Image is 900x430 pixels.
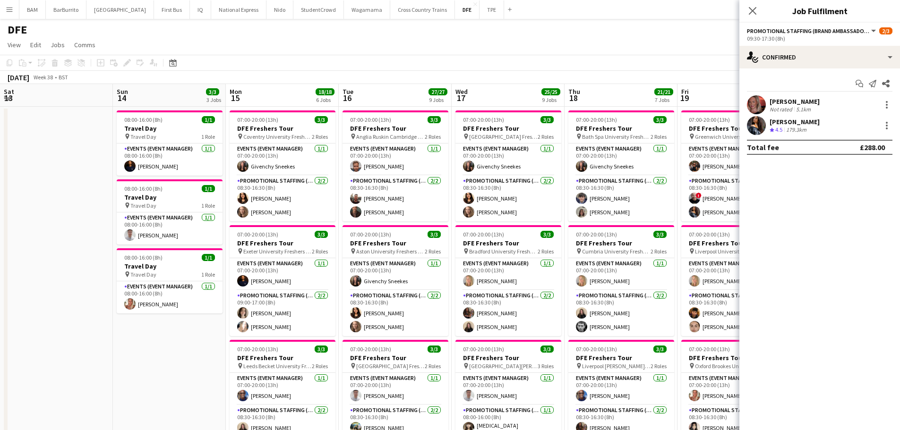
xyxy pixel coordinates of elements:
[681,258,787,290] app-card-role: Events (Event Manager)1/107:00-20:00 (13h)[PERSON_NAME]
[26,39,45,51] a: Edit
[463,116,504,123] span: 07:00-20:00 (13h)
[124,185,163,192] span: 08:00-16:00 (8h)
[568,225,674,336] div: 07:00-20:00 (13h)3/3DFE Freshers Tour Cumbria University Freshers Fair2 RolesEvents (Event Manage...
[689,231,730,238] span: 07:00-20:00 (13h)
[266,0,293,19] button: Nido
[538,363,554,370] span: 3 Roles
[681,225,787,336] app-job-card: 07:00-20:00 (13h)3/3DFE Freshers Tour Liverpool University Freshers Fair2 RolesEvents (Event Mana...
[201,133,215,140] span: 1 Role
[350,231,391,238] span: 07:00-20:00 (13h)
[425,363,441,370] span: 2 Roles
[568,110,674,221] app-job-card: 07:00-20:00 (13h)3/3DFE Freshers Tour Bath Spa University Freshers Fair2 RolesEvents (Event Manag...
[568,87,580,96] span: Thu
[230,87,242,96] span: Mon
[293,0,344,19] button: StudentCrowd
[190,0,211,19] button: IQ
[576,231,617,238] span: 07:00-20:00 (13h)
[4,87,14,96] span: Sat
[228,93,242,103] span: 15
[117,87,128,96] span: Sun
[681,176,787,221] app-card-role: Promotional Staffing (Brand Ambassadors)2/208:30-16:30 (8h)![PERSON_NAME][PERSON_NAME]
[739,46,900,68] div: Confirmed
[154,0,190,19] button: First Bus
[206,88,219,95] span: 3/3
[341,93,353,103] span: 16
[455,290,561,336] app-card-role: Promotional Staffing (Brand Ambassadors)2/208:30-16:30 (8h)[PERSON_NAME][PERSON_NAME]
[117,143,223,176] app-card-role: Events (Event Manager)1/108:00-16:00 (8h)[PERSON_NAME]
[312,363,328,370] span: 2 Roles
[117,110,223,176] div: 08:00-16:00 (8h)1/1Travel Day Travel Day1 RoleEvents (Event Manager)1/108:00-16:00 (8h)[PERSON_NAME]
[568,143,674,176] app-card-role: Events (Event Manager)1/107:00-20:00 (13h)Givenchy Sneekes
[455,0,480,19] button: DFE
[576,116,617,123] span: 07:00-20:00 (13h)
[356,133,425,140] span: Anglia Ruskin Cambridge Freshers Fair
[651,133,667,140] span: 2 Roles
[117,281,223,313] app-card-role: Events (Event Manager)1/108:00-16:00 (8h)[PERSON_NAME]
[8,73,29,82] div: [DATE]
[428,231,441,238] span: 3/3
[681,290,787,336] app-card-role: Promotional Staffing (Brand Ambassadors)2/208:30-16:30 (8h)[PERSON_NAME][PERSON_NAME]
[681,87,689,96] span: Fri
[425,248,441,255] span: 2 Roles
[455,373,561,405] app-card-role: Events (Event Manager)1/107:00-20:00 (13h)[PERSON_NAME]
[201,271,215,278] span: 1 Role
[747,27,877,34] button: Promotional Staffing (Brand Ambassadors)
[689,346,730,353] span: 07:00-20:00 (13h)
[540,346,554,353] span: 3/3
[469,363,538,370] span: [GEOGRAPHIC_DATA][PERSON_NAME][DEMOGRAPHIC_DATA] Freshers Fair
[681,110,787,221] app-job-card: 07:00-20:00 (13h)3/3DFE Freshers Tour Greenwich University Freshers Fair2 RolesEvents (Event Mana...
[696,193,702,198] span: !
[343,225,448,336] div: 07:00-20:00 (13h)3/3DFE Freshers Tour Aston University Freshers Fair2 RolesEvents (Event Manager)...
[316,88,334,95] span: 18/18
[243,133,312,140] span: Coventry University Freshers Fair
[243,248,312,255] span: Exeter University Freshers Fair
[316,96,334,103] div: 6 Jobs
[454,93,468,103] span: 17
[568,354,674,362] h3: DFE Freshers Tour
[59,74,68,81] div: BST
[343,354,448,362] h3: DFE Freshers Tour
[695,363,763,370] span: Oxford Brookes University Freshers Fair
[538,133,554,140] span: 2 Roles
[576,346,617,353] span: 07:00-20:00 (13h)
[860,143,885,152] div: £288.00
[428,346,441,353] span: 3/3
[568,239,674,247] h3: DFE Freshers Tour
[463,231,504,238] span: 07:00-20:00 (13h)
[230,290,335,336] app-card-role: Promotional Staffing (Brand Ambassadors)2/209:00-17:00 (8h)[PERSON_NAME][PERSON_NAME]
[115,93,128,103] span: 14
[568,124,674,133] h3: DFE Freshers Tour
[202,254,215,261] span: 1/1
[463,346,504,353] span: 07:00-20:00 (13h)
[70,39,99,51] a: Comms
[350,116,391,123] span: 07:00-20:00 (13h)
[540,231,554,238] span: 3/3
[568,258,674,290] app-card-role: Events (Event Manager)1/107:00-20:00 (13h)[PERSON_NAME]
[124,254,163,261] span: 08:00-16:00 (8h)
[343,176,448,221] app-card-role: Promotional Staffing (Brand Ambassadors)2/208:30-16:30 (8h)[PERSON_NAME][PERSON_NAME]
[117,179,223,245] app-job-card: 08:00-16:00 (8h)1/1Travel Day Travel Day1 RoleEvents (Event Manager)1/108:00-16:00 (8h)[PERSON_NAME]
[568,290,674,336] app-card-role: Promotional Staffing (Brand Ambassadors)2/208:30-16:30 (8h)[PERSON_NAME][PERSON_NAME]
[770,97,820,106] div: [PERSON_NAME]
[230,110,335,221] app-job-card: 07:00-20:00 (13h)3/3DFE Freshers Tour Coventry University Freshers Fair2 RolesEvents (Event Manag...
[541,88,560,95] span: 25/25
[794,106,813,113] div: 5.1km
[343,110,448,221] div: 07:00-20:00 (13h)3/3DFE Freshers Tour Anglia Ruskin Cambridge Freshers Fair2 RolesEvents (Event M...
[784,126,808,134] div: 179.3km
[86,0,154,19] button: [GEOGRAPHIC_DATA]
[117,124,223,133] h3: Travel Day
[343,124,448,133] h3: DFE Freshers Tour
[651,248,667,255] span: 2 Roles
[4,39,25,51] a: View
[455,258,561,290] app-card-role: Events (Event Manager)1/107:00-20:00 (13h)[PERSON_NAME]
[237,346,278,353] span: 07:00-20:00 (13h)
[8,23,27,37] h1: DFE
[681,354,787,362] h3: DFE Freshers Tour
[237,231,278,238] span: 07:00-20:00 (13h)
[770,106,794,113] div: Not rated
[695,248,763,255] span: Liverpool University Freshers Fair
[124,116,163,123] span: 08:00-16:00 (8h)
[747,35,892,42] div: 09:30-17:30 (8h)
[201,202,215,209] span: 1 Role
